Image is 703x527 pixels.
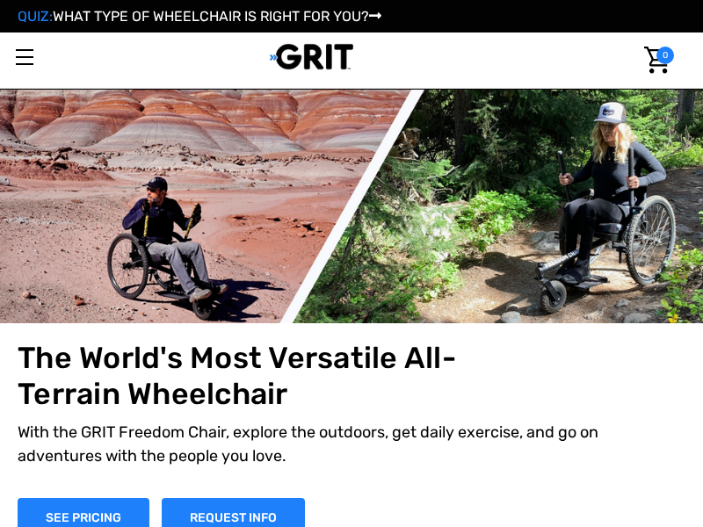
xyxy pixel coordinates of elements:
[634,32,674,88] a: Cart with 0 items
[656,47,674,64] span: 0
[18,8,53,25] span: QUIZ:
[18,421,685,468] p: With the GRIT Freedom Chair, explore the outdoors, get daily exercise, and go on adventures with ...
[18,8,381,25] a: QUIZ:WHAT TYPE OF WHEELCHAIR IS RIGHT FOR YOU?
[644,47,670,74] img: Cart
[18,341,552,413] h1: The World's Most Versatile All-Terrain Wheelchair
[16,56,33,58] span: Toggle menu
[270,43,353,70] img: GRIT All-Terrain Wheelchair and Mobility Equipment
